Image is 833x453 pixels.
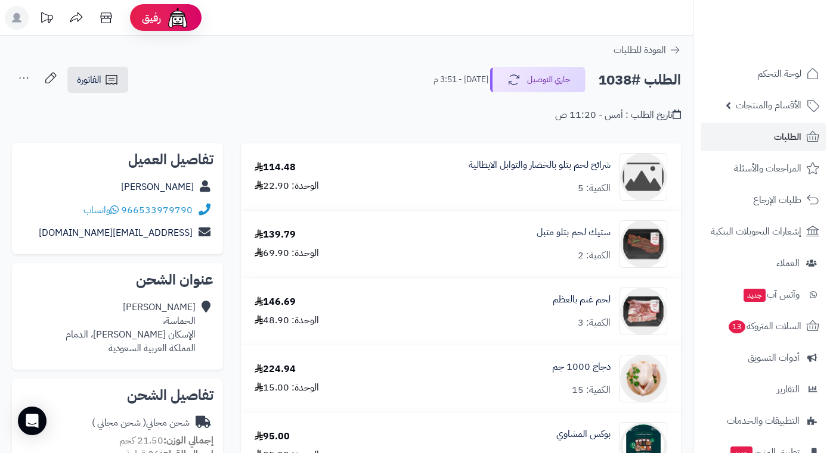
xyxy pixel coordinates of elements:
[578,249,611,263] div: الكمية: 2
[701,60,826,88] a: لوحة التحكم
[21,273,213,287] h2: عنوان الشحن
[255,363,296,376] div: 224.94
[469,158,611,172] a: شرائح لحم بتلو بالخضار والتوابل الايطالية
[614,43,666,57] span: العودة للطلبات
[701,312,826,340] a: السلات المتروكة13
[744,289,766,302] span: جديد
[32,6,61,33] a: تحديثات المنصة
[77,73,101,87] span: الفاتورة
[774,129,801,145] span: الطلبات
[753,192,801,208] span: طلبات الإرجاع
[776,255,800,271] span: العملاء
[701,154,826,183] a: المراجعات والأسئلة
[620,220,667,268] img: 609_6866570db304f_20801d19-90x90.png
[555,108,681,122] div: تاريخ الطلب : أمس - 11:20 ص
[727,413,800,429] span: التطبيقات والخدمات
[572,383,611,397] div: الكمية: 15
[255,228,296,242] div: 139.79
[598,68,681,92] h2: الطلب #1038
[701,407,826,435] a: التطبيقات والخدمات
[777,381,800,398] span: التقارير
[614,43,681,57] a: العودة للطلبات
[748,349,800,366] span: أدوات التسويق
[121,180,194,194] a: [PERSON_NAME]
[620,153,667,201] img: no_image-90x90.png
[92,415,146,430] span: ( شحن مجاني )
[701,217,826,246] a: إشعارات التحويلات البنكية
[736,97,801,114] span: الأقسام والمنتجات
[255,246,319,260] div: الوحدة: 69.90
[701,343,826,372] a: أدوات التسويق
[92,416,190,430] div: شحن مجاني
[163,433,213,448] strong: إجمالي الوزن:
[537,226,611,239] a: ستيك لحم بتلو متبل
[21,388,213,402] h2: تفاصيل الشحن
[21,152,213,167] h2: تفاصيل العميل
[578,316,611,330] div: الكمية: 3
[701,186,826,214] a: طلبات الإرجاع
[711,223,801,240] span: إشعارات التحويلات البنكية
[83,203,119,217] a: واتساب
[734,160,801,177] span: المراجعات والأسئلة
[255,430,290,443] div: 95.00
[255,161,296,174] div: 114.48
[701,123,826,151] a: الطلبات
[255,314,319,327] div: الوحدة: 48.90
[67,67,128,93] a: الفاتورة
[742,286,800,303] span: وآتس آب
[701,280,826,309] a: وآتس آبجديد
[701,249,826,277] a: العملاء
[18,407,47,435] div: Open Intercom Messenger
[66,301,196,355] div: [PERSON_NAME] الحماسة، الإسكان [PERSON_NAME]، الدمام المملكة العربية السعودية
[553,293,611,307] a: لحم غنم بالعظم
[255,179,319,193] div: الوحدة: 22.90
[620,288,667,335] img: 629_686657120b636_7ff4db1e-90x90.png
[728,320,746,333] span: 13
[255,295,296,309] div: 146.69
[166,6,190,30] img: ai-face.png
[752,9,822,34] img: logo-2.png
[556,427,611,441] a: بوكس المشاوي
[142,11,161,25] span: رفيق
[727,318,801,335] span: السلات المتروكة
[255,381,319,395] div: الوحدة: 15.00
[490,67,586,92] button: جاري التوصيل
[757,65,801,82] span: لوحة التحكم
[121,203,193,217] a: 966533979790
[552,360,611,374] a: دجاج 1000 جم
[620,355,667,402] img: 683_68665723ae393_ea37f7fc-90x90.png
[433,74,488,86] small: [DATE] - 3:51 م
[119,433,213,448] small: 21.50 كجم
[39,226,193,240] a: [EMAIL_ADDRESS][DOMAIN_NAME]
[578,182,611,195] div: الكمية: 5
[701,375,826,404] a: التقارير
